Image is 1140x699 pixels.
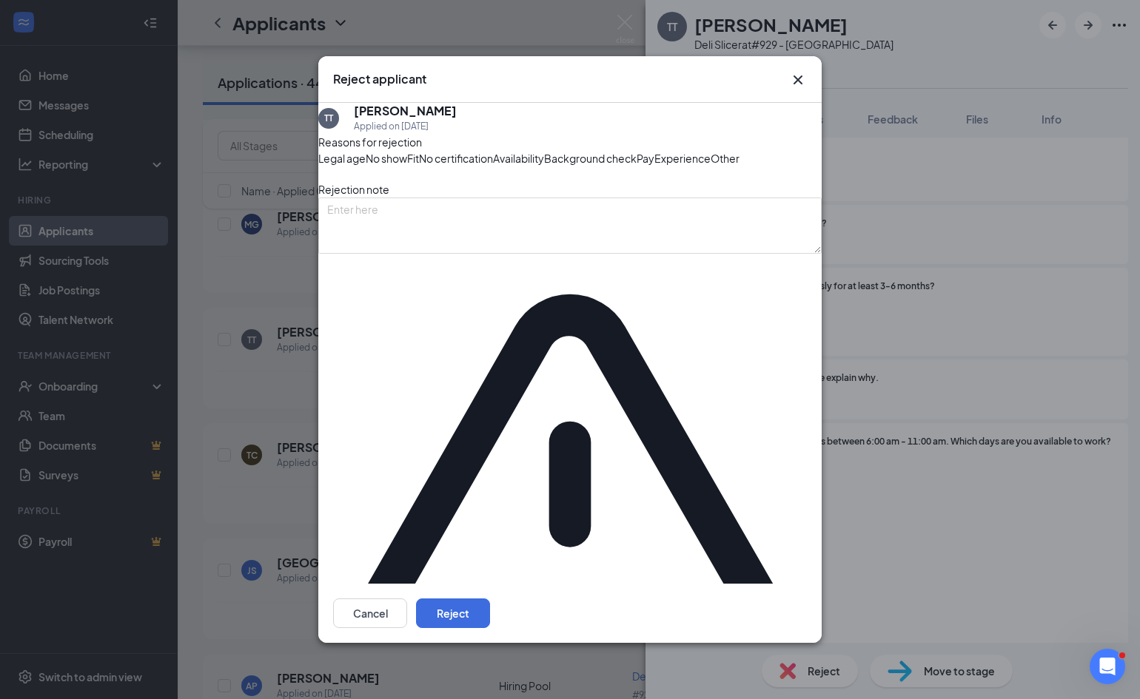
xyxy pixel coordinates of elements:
[416,598,490,628] button: Reject
[407,150,419,166] span: Fit
[419,150,493,166] span: No certification
[318,135,422,149] span: Reasons for rejection
[318,183,389,196] span: Rejection note
[544,150,637,166] span: Background check
[789,71,807,89] svg: Cross
[711,150,740,166] span: Other
[318,150,366,166] span: Legal age
[366,150,407,166] span: No show
[333,598,407,628] button: Cancel
[324,112,333,124] div: TT
[333,71,426,87] h3: Reject applicant
[789,71,807,89] button: Close
[1090,649,1125,684] iframe: Intercom live chat
[354,103,457,119] h5: [PERSON_NAME]
[654,150,711,166] span: Experience
[354,119,457,134] div: Applied on [DATE]
[637,150,654,166] span: Pay
[493,150,544,166] span: Availability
